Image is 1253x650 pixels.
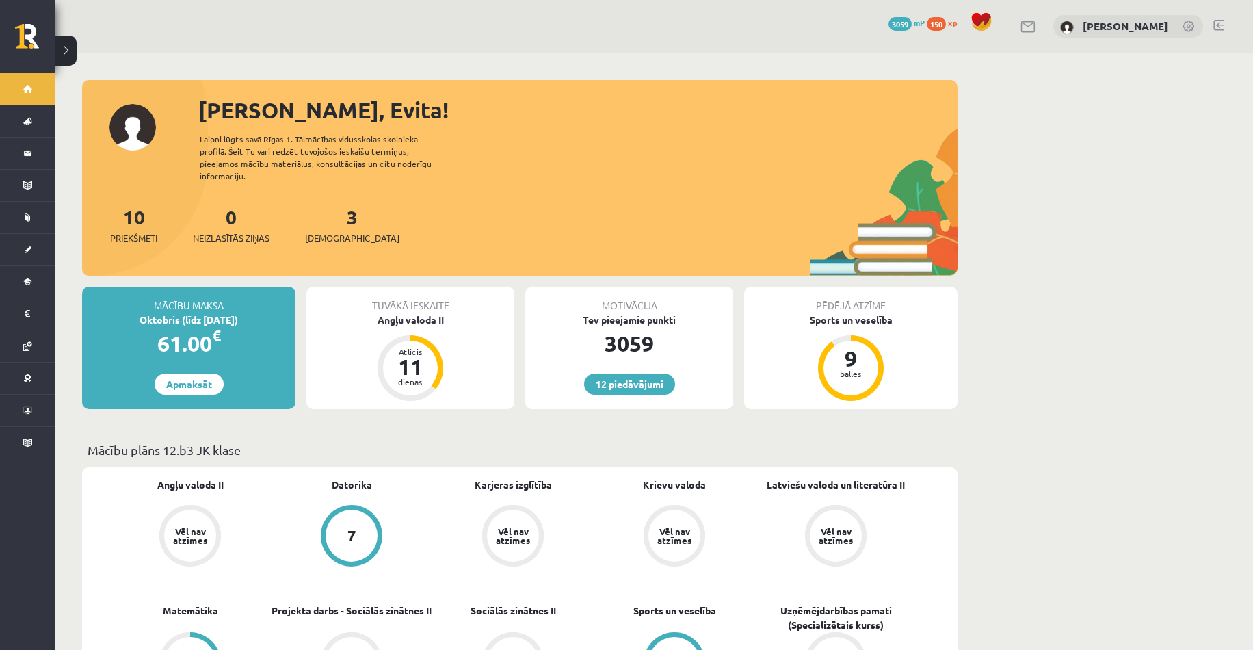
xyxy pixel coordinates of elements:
a: [PERSON_NAME] [1083,19,1168,33]
div: Mācību maksa [82,287,295,313]
div: Tev pieejamie punkti [525,313,733,327]
a: Krievu valoda [643,478,706,492]
a: 12 piedāvājumi [584,374,675,395]
a: Datorika [332,478,372,492]
div: Vēl nav atzīmes [817,527,855,545]
div: Motivācija [525,287,733,313]
span: Priekšmeti [110,231,157,245]
div: Vēl nav atzīmes [655,527,694,545]
div: [PERSON_NAME], Evita! [198,94,958,127]
div: Laipni lūgts savā Rīgas 1. Tālmācības vidusskolas skolnieka profilā. Šeit Tu vari redzēt tuvojošo... [200,133,456,182]
div: dienas [390,378,431,386]
div: Tuvākā ieskaite [306,287,514,313]
a: 0Neizlasītās ziņas [193,205,269,245]
a: Latviešu valoda un literatūra II [767,478,905,492]
span: [DEMOGRAPHIC_DATA] [305,231,399,245]
span: € [212,326,221,346]
div: Angļu valoda II [306,313,514,327]
div: 61.00 [82,327,295,360]
div: Sports un veselība [744,313,958,327]
a: 150 xp [927,17,964,28]
a: Vēl nav atzīmes [109,505,271,569]
a: Vēl nav atzīmes [594,505,755,569]
div: Vēl nav atzīmes [494,527,532,545]
div: 3059 [525,327,733,360]
a: Projekta darbs - Sociālās zinātnes II [272,603,432,618]
div: Vēl nav atzīmes [171,527,209,545]
a: 10Priekšmeti [110,205,157,245]
a: Uzņēmējdarbības pamati (Specializētais kurss) [755,603,916,632]
span: xp [948,17,957,28]
div: balles [830,369,871,378]
div: 7 [347,528,356,543]
span: 150 [927,17,946,31]
span: Neizlasītās ziņas [193,231,269,245]
a: 3[DEMOGRAPHIC_DATA] [305,205,399,245]
span: mP [914,17,925,28]
div: Oktobris (līdz [DATE]) [82,313,295,327]
a: Sociālās zinātnes II [471,603,556,618]
a: Vēl nav atzīmes [755,505,916,569]
a: Angļu valoda II Atlicis 11 dienas [306,313,514,403]
a: Rīgas 1. Tālmācības vidusskola [15,24,55,58]
a: Apmaksāt [155,374,224,395]
div: 9 [830,348,871,369]
a: 3059 mP [888,17,925,28]
div: 11 [390,356,431,378]
a: Angļu valoda II [157,478,224,492]
div: Atlicis [390,348,431,356]
a: Sports un veselība [633,603,716,618]
a: Karjeras izglītība [475,478,552,492]
a: Sports un veselība 9 balles [744,313,958,403]
div: Pēdējā atzīme [744,287,958,313]
img: Evita Skulme [1060,21,1074,34]
a: Vēl nav atzīmes [432,505,594,569]
p: Mācību plāns 12.b3 JK klase [88,441,952,459]
span: 3059 [888,17,912,31]
a: Matemātika [163,603,218,618]
a: 7 [271,505,432,569]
